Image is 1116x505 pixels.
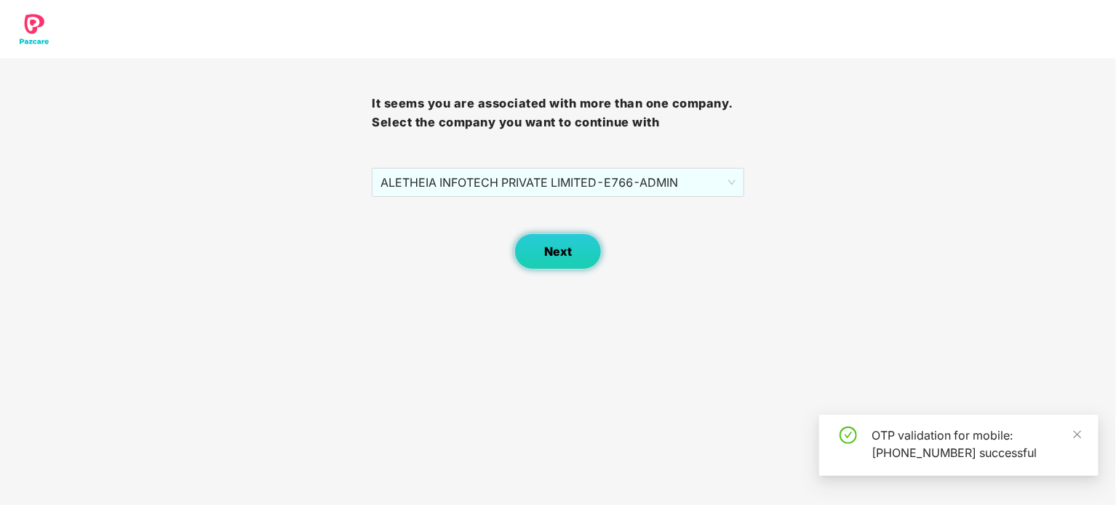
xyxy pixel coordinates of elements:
[840,427,857,444] span: check-circle
[544,245,572,259] span: Next
[1072,429,1083,440] span: close
[372,94,744,132] h3: It seems you are associated with more than one company. Select the company you want to continue with
[872,427,1081,461] div: OTP validation for mobile: [PHONE_NUMBER] successful
[380,169,735,196] span: ALETHEIA INFOTECH PRIVATE LIMITED - E766 - ADMIN
[514,233,602,270] button: Next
